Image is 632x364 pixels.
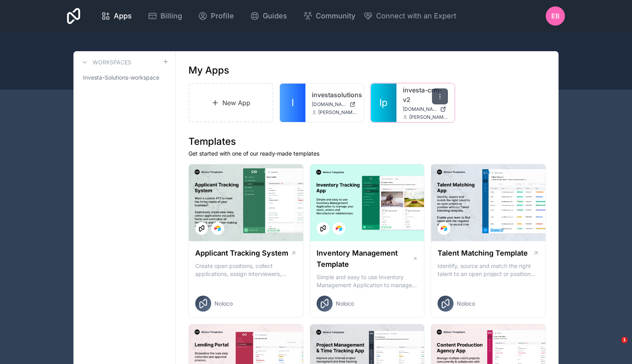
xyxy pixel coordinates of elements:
[403,106,448,112] a: [DOMAIN_NAME]
[376,10,456,22] span: Connect with an Expert
[195,248,288,259] h1: Applicant Tracking System
[317,248,412,270] h1: Inventory Management Template
[188,83,273,122] a: New App
[438,262,539,278] p: Identify, source and match the right talent to an open project or position with our Talent Matchi...
[371,84,396,122] a: Ip
[457,300,475,308] span: Noloco
[336,300,354,308] span: Noloco
[318,109,357,116] span: [PERSON_NAME][EMAIL_ADDRESS][PERSON_NAME][DOMAIN_NAME]
[214,225,221,232] img: Airtable Logo
[80,70,169,85] a: Investa-Solutions-workspace
[297,7,362,25] a: Community
[93,58,131,66] h3: Workspaces
[188,135,546,148] h1: Templates
[114,10,132,22] span: Apps
[363,10,456,22] button: Connect with an Expert
[312,101,357,108] a: [DOMAIN_NAME]
[336,225,342,232] img: Airtable Logo
[551,11,560,21] span: EB
[95,7,138,25] a: Apps
[141,7,188,25] a: Billing
[214,300,233,308] span: Noloco
[192,7,240,25] a: Profile
[438,248,528,259] h1: Talent Matching Template
[195,262,297,278] p: Create open positions, collect applications, assign interviewers, centralise candidate feedback a...
[80,58,131,67] a: Workspaces
[312,90,357,100] a: investasolutions
[211,10,234,22] span: Profile
[317,273,418,289] p: Simple and easy to use Inventory Management Application to manage your stock, orders and Manufact...
[403,106,437,112] span: [DOMAIN_NAME]
[403,85,448,104] a: investa-crm-v2
[291,96,294,109] span: I
[188,64,229,77] h1: My Apps
[160,10,182,22] span: Billing
[83,74,159,82] span: Investa-Solutions-workspace
[621,337,628,343] span: 1
[188,150,546,158] p: Get started with one of our ready-made templates
[379,96,388,109] span: Ip
[441,225,447,232] img: Airtable Logo
[409,114,448,120] span: [PERSON_NAME][EMAIL_ADDRESS][PERSON_NAME][DOMAIN_NAME]
[263,10,287,22] span: Guides
[316,10,355,22] span: Community
[605,337,624,356] iframe: Intercom live chat
[244,7,293,25] a: Guides
[280,84,305,122] a: I
[312,101,346,108] span: [DOMAIN_NAME]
